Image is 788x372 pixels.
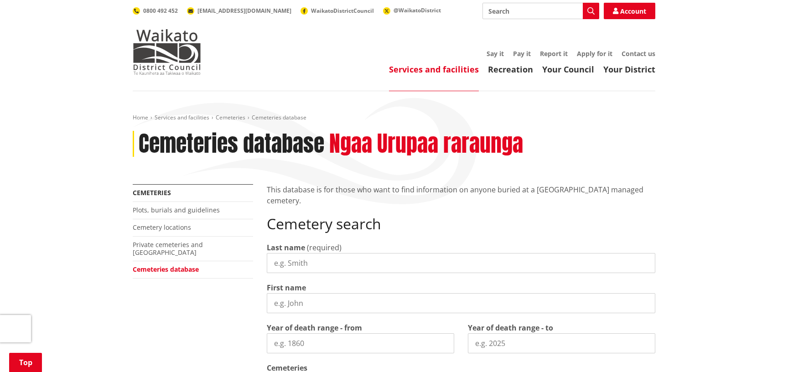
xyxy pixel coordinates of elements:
a: [EMAIL_ADDRESS][DOMAIN_NAME] [187,7,291,15]
input: e.g. John [267,293,655,313]
a: Pay it [513,49,531,58]
label: Last name [267,242,305,253]
a: WaikatoDistrictCouncil [301,7,374,15]
label: Year of death range - from [267,322,362,333]
a: Services and facilities [155,114,209,121]
input: Search input [482,3,599,19]
span: (required) [307,243,342,253]
a: Account [604,3,655,19]
a: Services and facilities [389,64,479,75]
input: e.g. 1860 [267,333,454,353]
a: Your Council [542,64,594,75]
h1: Cemeteries database [139,131,324,157]
a: Cemeteries [133,188,171,197]
a: Top [9,353,42,372]
span: @WaikatoDistrict [394,6,441,14]
a: Cemetery locations [133,223,191,232]
a: Apply for it [577,49,612,58]
img: Waikato District Council - Te Kaunihera aa Takiwaa o Waikato [133,29,201,75]
a: Report it [540,49,568,58]
input: e.g. 2025 [468,333,655,353]
a: Say it [487,49,504,58]
nav: breadcrumb [133,114,655,122]
span: Cemeteries database [252,114,306,121]
a: 0800 492 452 [133,7,178,15]
a: Cemeteries [216,114,245,121]
a: Recreation [488,64,533,75]
a: @WaikatoDistrict [383,6,441,14]
span: 0800 492 452 [143,7,178,15]
a: Cemeteries database [133,265,199,274]
a: Plots, burials and guidelines [133,206,220,214]
span: [EMAIL_ADDRESS][DOMAIN_NAME] [197,7,291,15]
a: Private cemeteries and [GEOGRAPHIC_DATA] [133,240,203,257]
h2: Cemetery search [267,215,655,232]
label: Year of death range - to [468,322,553,333]
span: WaikatoDistrictCouncil [311,7,374,15]
label: First name [267,282,306,293]
input: e.g. Smith [267,253,655,273]
h2: Ngaa Urupaa raraunga [329,131,523,157]
p: This database is for those who want to find information on anyone buried at a [GEOGRAPHIC_DATA] m... [267,184,655,206]
a: Home [133,114,148,121]
a: Your District [603,64,655,75]
a: Contact us [622,49,655,58]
